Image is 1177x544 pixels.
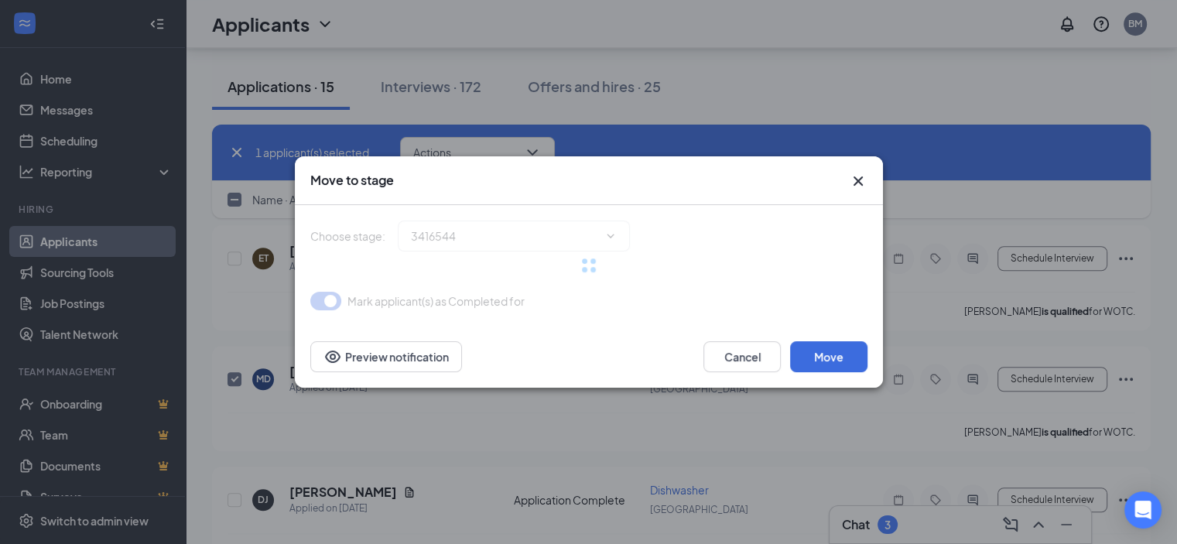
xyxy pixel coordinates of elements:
[310,172,394,189] h3: Move to stage
[323,347,342,366] svg: Eye
[1124,491,1162,529] div: Open Intercom Messenger
[790,341,867,372] button: Move
[310,341,462,372] button: Preview notificationEye
[703,341,781,372] button: Cancel
[849,172,867,190] button: Close
[849,172,867,190] svg: Cross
